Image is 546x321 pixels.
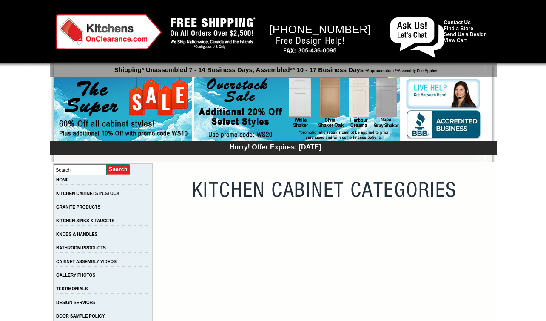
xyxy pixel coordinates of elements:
a: CABINET ASSEMBLY VIDEOS [56,259,117,264]
span: [PHONE_NUMBER] [269,23,371,36]
span: *Approximation **Assembly Fee Applies [364,66,438,73]
a: KITCHEN CABINETS IN-STOCK [56,191,119,196]
a: DESIGN SERVICES [56,300,95,305]
a: GALLERY PHOTOS [56,273,95,278]
a: DOOR SAMPLE POLICY [56,314,105,318]
a: KNOBS & HANDLES [56,232,97,237]
a: Contact Us [444,20,471,26]
a: GRANITE PRODUCTS [56,205,100,209]
p: Shipping* Unassembled 7 - 14 Business Days, Assembled** 10 - 17 Business Days [54,62,497,73]
a: BATHROOM PRODUCTS [56,246,106,250]
div: Hurry! Offer Expires: [DATE] [54,142,497,151]
a: View Cart [444,37,467,43]
a: Find a Store [444,26,473,32]
input: Submit [106,164,131,175]
img: Kitchens on Clearance Logo [56,14,162,49]
a: TESTIMONIALS [56,287,88,291]
a: HOME [56,178,69,182]
a: KITCHEN SINKS & FAUCETS [56,218,114,223]
a: Send Us a Design [444,32,487,37]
